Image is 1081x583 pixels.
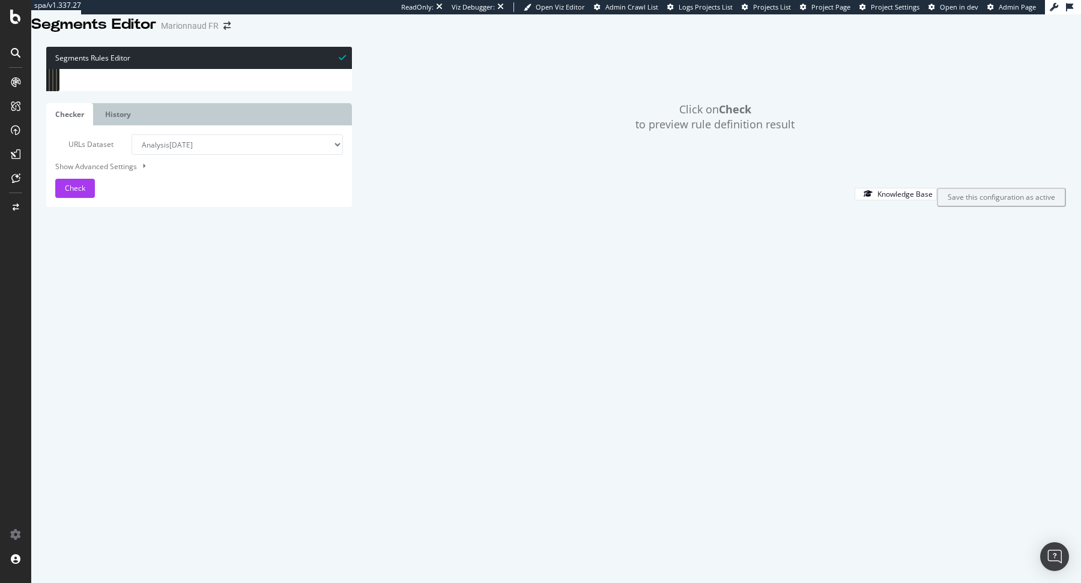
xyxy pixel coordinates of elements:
button: Check [55,179,95,198]
div: Marionnaud FR [161,20,219,32]
a: History [96,103,140,125]
span: Admin Page [999,2,1036,11]
span: Logs Projects List [679,2,733,11]
div: Show Advanced Settings [46,161,334,172]
a: Open Viz Editor [524,2,585,12]
button: Knowledge Base [855,188,937,200]
span: Project Page [811,2,850,11]
span: Admin Crawl List [605,2,658,11]
a: Projects List [742,2,791,12]
span: Open in dev [940,2,978,11]
span: Click on to preview rule definition result [635,102,795,133]
span: Check [65,183,85,193]
strong: Check [719,102,751,116]
label: URLs Dataset [46,134,123,155]
div: arrow-right-arrow-left [223,22,231,30]
span: Project Settings [871,2,919,11]
span: Projects List [753,2,791,11]
a: Checker [46,103,93,125]
div: Save this configuration as active [948,192,1055,202]
div: ReadOnly: [401,2,434,12]
div: Segments Editor [31,14,156,35]
a: Admin Page [987,2,1036,12]
div: Segments Rules Editor [46,47,352,69]
a: Project Settings [859,2,919,12]
a: Logs Projects List [667,2,733,12]
button: Save this configuration as active [937,188,1066,207]
a: Open in dev [928,2,978,12]
a: Knowledge Base [855,188,937,199]
span: Open Viz Editor [536,2,585,11]
a: Admin Crawl List [594,2,658,12]
div: Knowledge Base [877,189,933,199]
div: Open Intercom Messenger [1040,542,1069,571]
a: Project Page [800,2,850,12]
div: Viz Debugger: [452,2,495,12]
span: Syntax is valid [339,52,346,63]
